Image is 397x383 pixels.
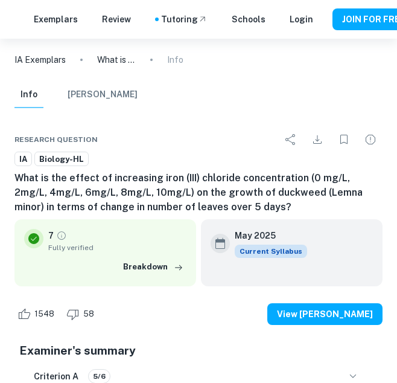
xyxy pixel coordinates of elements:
div: Report issue [358,127,383,152]
a: Schools [232,13,265,26]
span: Current Syllabus [235,245,307,258]
a: Tutoring [161,13,208,26]
p: Info [167,53,183,66]
a: Login [290,13,313,26]
p: Review [102,13,131,26]
a: IA [14,152,32,167]
button: Breakdown [120,258,186,276]
h6: May 2025 [235,229,297,242]
p: Exemplars [34,13,78,26]
h5: Examiner's summary [19,342,378,359]
p: 7 [48,229,54,242]
p: What is the effect of increasing iron (III) chloride concentration (0 mg/L, 2mg/L, 4mg/L, 6mg/L, ... [97,53,136,66]
button: View [PERSON_NAME] [267,303,383,325]
a: Grade fully verified [56,230,67,241]
span: Fully verified [48,242,186,253]
button: Info [14,82,43,108]
a: IA Exemplars [14,53,66,66]
span: Biology-HL [35,153,88,166]
span: 5/6 [89,371,110,382]
div: This exemplar is based on the current syllabus. Feel free to refer to it for inspiration/ideas wh... [235,245,307,258]
button: [PERSON_NAME] [68,82,138,108]
div: Like [14,304,61,324]
a: Biology-HL [34,152,89,167]
div: Dislike [63,304,101,324]
span: 58 [77,308,101,320]
h6: Criterion A [34,370,78,383]
span: 1548 [28,308,61,320]
span: Research question [14,134,98,145]
div: Share [279,127,303,152]
div: Download [305,127,329,152]
div: Bookmark [332,127,356,152]
span: IA [15,153,31,166]
h6: What is the effect of increasing iron (III) chloride concentration (0 mg/L, 2mg/L, 4mg/L, 6mg/L, ... [14,171,383,214]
